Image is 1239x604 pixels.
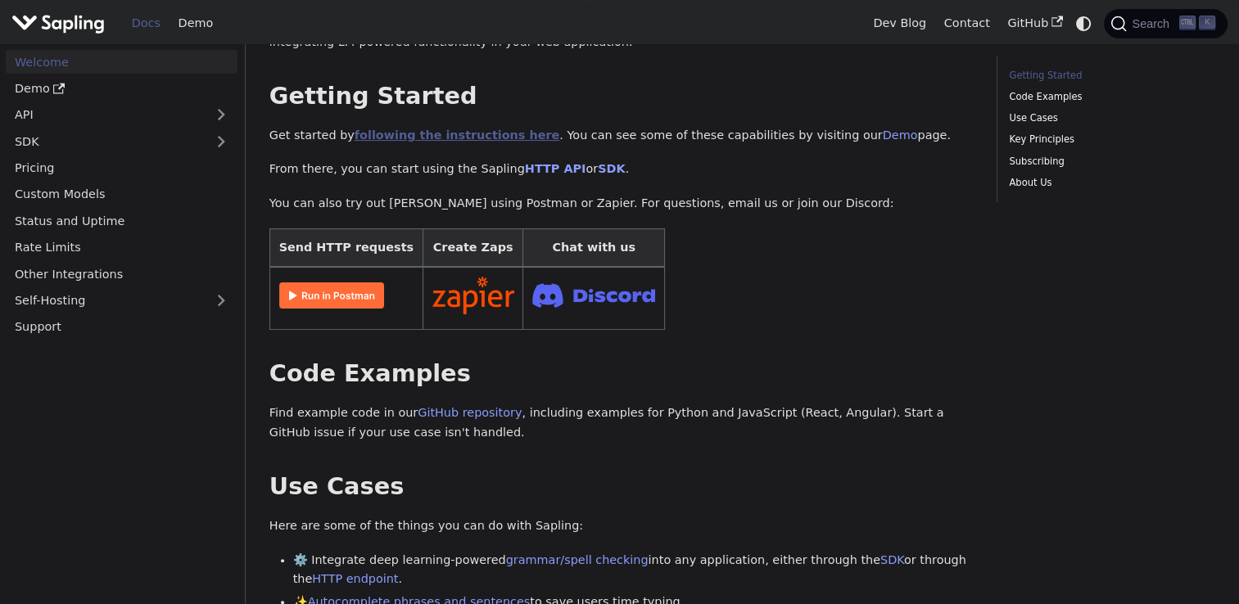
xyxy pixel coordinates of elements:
[269,472,973,502] h2: Use Cases
[269,82,973,111] h2: Getting Started
[6,77,237,101] a: Demo
[6,50,237,74] a: Welcome
[11,11,105,35] img: Sapling.ai
[6,183,237,206] a: Custom Models
[269,403,973,443] p: Find example code in our , including examples for Python and JavaScript (React, Angular). Start a...
[1009,68,1210,83] a: Getting Started
[883,128,918,142] a: Demo
[269,194,973,214] p: You can also try out [PERSON_NAME] using Postman or Zapier. For questions, email us or join our D...
[998,11,1071,36] a: GitHub
[123,11,170,36] a: Docs
[880,553,904,566] a: SDK
[6,262,237,286] a: Other Integrations
[6,289,237,313] a: Self-Hosting
[269,359,973,389] h2: Code Examples
[1104,9,1227,38] button: Search (Ctrl+K)
[6,156,237,180] a: Pricing
[506,553,649,566] a: grammar/spell checking
[205,103,237,127] button: Expand sidebar category 'API'
[11,11,111,35] a: Sapling.ai
[355,128,559,142] a: following the instructions here
[312,572,398,585] a: HTTP endpoint
[269,516,973,536] p: Here are some of the things you can do with Sapling:
[598,162,625,175] a: SDK
[418,406,522,419] a: GitHub repository
[523,228,665,267] th: Chat with us
[269,160,973,179] p: From there, you can start using the Sapling or .
[1127,17,1179,30] span: Search
[532,278,655,312] img: Join Discord
[1199,16,1215,30] kbd: K
[6,209,237,232] a: Status and Uptime
[1009,154,1210,169] a: Subscribing
[269,126,973,146] p: Get started by . You can see some of these capabilities by visiting our page.
[6,315,237,339] a: Support
[6,129,205,153] a: SDK
[1072,11,1096,35] button: Switch between dark and light mode (currently system mode)
[1009,110,1210,126] a: Use Cases
[6,103,205,127] a: API
[423,228,523,267] th: Create Zaps
[935,11,999,36] a: Contact
[864,11,934,36] a: Dev Blog
[6,236,237,259] a: Rate Limits
[269,228,423,267] th: Send HTTP requests
[1009,132,1210,147] a: Key Principles
[1009,175,1210,191] a: About Us
[279,282,384,309] img: Run in Postman
[1009,89,1210,105] a: Code Examples
[170,11,222,36] a: Demo
[293,551,974,590] li: ⚙️ Integrate deep learning-powered into any application, either through the or through the .
[432,277,514,314] img: Connect in Zapier
[205,129,237,153] button: Expand sidebar category 'SDK'
[525,162,586,175] a: HTTP API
